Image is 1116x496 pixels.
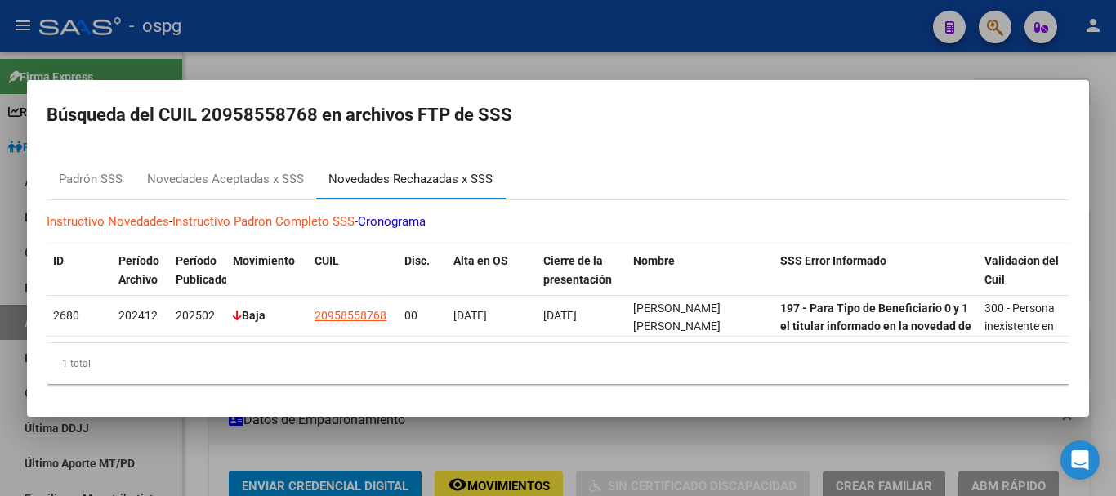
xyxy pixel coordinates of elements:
div: Open Intercom Messenger [1060,440,1100,480]
h2: Búsqueda del CUIL 20958558768 en archivos FTP de SSS [47,100,1069,131]
span: Nombre [633,254,675,267]
span: Movimiento [233,254,295,267]
span: 202412 [118,309,158,322]
datatable-header-cell: Validacion del Cuil [978,244,1068,297]
span: 300 - Persona inexistente en el UNIVERSO CUIT-CUIL de AFIP. [984,302,1055,389]
datatable-header-cell: Alta en OS [447,244,537,297]
datatable-header-cell: Período Publicado [169,244,226,297]
datatable-header-cell: Período Archivo [112,244,169,297]
span: Alta en OS [453,254,508,267]
strong: 197 - Para Tipo de Beneficiario 0 y 1 el titular informado en la novedad de baja tiene una DDJJ p... [780,302,971,408]
strong: Baja [233,309,266,322]
div: 1 total [47,343,1069,384]
span: [DATE] [543,309,577,322]
span: 202502 [176,309,215,322]
a: Cronograma [358,214,426,229]
span: Período Publicado [176,254,228,286]
span: Período Archivo [118,254,159,286]
datatable-header-cell: Cierre de la presentación [537,244,627,297]
datatable-header-cell: Nombre [627,244,774,297]
datatable-header-cell: Disc. [398,244,447,297]
div: Novedades Aceptadas x SSS [147,170,304,189]
datatable-header-cell: SSS Error Informado [774,244,978,297]
div: Padrón SSS [59,170,123,189]
datatable-header-cell: Movimiento [226,244,308,297]
span: SSS Error Informado [780,254,886,267]
span: ID [53,254,64,267]
a: Instructivo Padron Completo SSS [172,214,355,229]
span: 20958558768 [315,309,386,322]
span: Cierre de la presentación [543,254,612,286]
span: Validacion del Cuil [984,254,1059,286]
span: [DATE] [453,309,487,322]
a: Instructivo Novedades [47,214,169,229]
span: CUIL [315,254,339,267]
div: 00 [404,306,440,325]
div: Novedades Rechazadas x SSS [328,170,493,189]
span: [PERSON_NAME] [PERSON_NAME] [633,302,721,333]
datatable-header-cell: CUIL [308,244,398,297]
p: - - [47,212,1069,231]
datatable-header-cell: ID [47,244,112,297]
span: 2680 [53,309,79,322]
span: Disc. [404,254,430,267]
